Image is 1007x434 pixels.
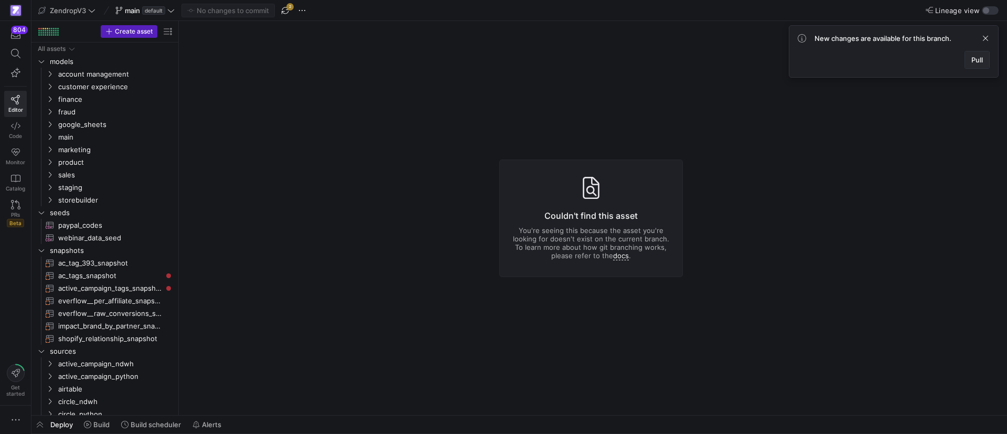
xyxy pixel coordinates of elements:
[36,105,174,118] div: Press SPACE to select this row.
[58,144,173,156] span: marketing
[4,143,27,170] a: Monitor
[50,245,173,257] span: snapshots
[512,209,670,222] h3: Couldn't find this asset
[58,169,173,181] span: sales
[36,93,174,105] div: Press SPACE to select this row.
[4,170,27,196] a: Catalog
[36,156,174,168] div: Press SPACE to select this row.
[36,257,174,269] div: Press SPACE to select this row.
[115,28,153,35] span: Create asset
[58,182,173,194] span: staging
[36,320,174,332] div: Press SPACE to select this row.
[36,320,174,332] a: impact_brand_by_partner_snapshot​​​​​​​
[4,196,27,231] a: PRsBeta
[188,416,226,433] button: Alerts
[9,133,22,139] span: Code
[815,34,951,43] span: New changes are available for this branch.
[93,420,110,429] span: Build
[36,143,174,156] div: Press SPACE to select this row.
[8,107,23,113] span: Editor
[58,194,173,206] span: storebuilder
[131,420,181,429] span: Build scheduler
[101,25,157,38] button: Create asset
[50,6,86,15] span: ZendropV3
[38,45,66,52] div: All assets
[58,282,162,294] span: active_campaign_tags_snapshot​​​​​​​
[36,408,174,420] div: Press SPACE to select this row.
[79,416,114,433] button: Build
[142,6,165,15] span: default
[58,333,162,345] span: shopify_relationship_snapshot​​​​​​​
[58,383,173,395] span: airtable
[58,119,173,131] span: google_sheets
[58,371,173,383] span: active_campaign_python
[36,231,174,244] a: webinar_data_seed​​​​​​
[116,416,186,433] button: Build scheduler
[50,345,173,357] span: sources
[36,357,174,370] div: Press SPACE to select this row.
[36,282,174,294] a: active_campaign_tags_snapshot​​​​​​​
[36,269,174,282] div: Press SPACE to select this row.
[58,396,173,408] span: circle_ndwh
[613,251,629,260] a: docs
[36,282,174,294] div: Press SPACE to select this row.
[11,26,28,34] div: 804
[58,408,173,420] span: circle_python
[58,68,173,80] span: account management
[935,6,980,15] span: Lineage view
[7,219,24,227] span: Beta
[36,80,174,93] div: Press SPACE to select this row.
[50,56,173,68] span: models
[58,308,162,320] span: everflow__raw_conversions_snapshot​​​​​​​
[36,332,174,345] div: Press SPACE to select this row.
[36,118,174,131] div: Press SPACE to select this row.
[58,106,173,118] span: fraud
[58,270,162,282] span: ac_tags_snapshot​​​​​​​
[36,294,174,307] a: everflow__per_affiliate_snapshot​​​​​​​
[36,131,174,143] div: Press SPACE to select this row.
[36,257,174,269] a: ac_tag_393_snapshot​​​​​​​
[36,395,174,408] div: Press SPACE to select this row.
[4,117,27,143] a: Code
[512,226,670,260] p: You're seeing this because the asset you're looking for doesn't exist on the current branch. To l...
[58,156,173,168] span: product
[58,358,173,370] span: active_campaign_ndwh
[4,360,27,401] button: Getstarted
[36,181,174,194] div: Press SPACE to select this row.
[125,6,140,15] span: main
[36,269,174,282] a: ac_tags_snapshot​​​​​​​
[4,25,27,44] button: 804
[36,345,174,357] div: Press SPACE to select this row.
[36,307,174,320] div: Press SPACE to select this row.
[10,5,21,16] img: https://storage.googleapis.com/y42-prod-data-exchange/images/qZXOSqkTtPuVcXVzF40oUlM07HVTwZXfPK0U...
[113,4,177,17] button: maindefault
[36,43,174,55] div: Press SPACE to select this row.
[36,4,98,17] button: ZendropV3
[58,131,173,143] span: main
[6,159,25,165] span: Monitor
[36,168,174,181] div: Press SPACE to select this row.
[36,231,174,244] div: Press SPACE to select this row.
[58,257,162,269] span: ac_tag_393_snapshot​​​​​​​
[58,93,173,105] span: finance
[4,91,27,117] a: Editor
[58,295,162,307] span: everflow__per_affiliate_snapshot​​​​​​​
[4,2,27,19] a: https://storage.googleapis.com/y42-prod-data-exchange/images/qZXOSqkTtPuVcXVzF40oUlM07HVTwZXfPK0U...
[36,206,174,219] div: Press SPACE to select this row.
[6,185,25,192] span: Catalog
[58,320,162,332] span: impact_brand_by_partner_snapshot​​​​​​​
[36,244,174,257] div: Press SPACE to select this row.
[36,294,174,307] div: Press SPACE to select this row.
[36,370,174,383] div: Press SPACE to select this row.
[971,56,983,64] span: Pull
[36,332,174,345] a: shopify_relationship_snapshot​​​​​​​
[58,219,162,231] span: paypal_codes​​​​​​
[36,219,174,231] a: paypal_codes​​​​​​
[11,211,20,218] span: PRs
[36,194,174,206] div: Press SPACE to select this row.
[36,55,174,68] div: Press SPACE to select this row.
[36,68,174,80] div: Press SPACE to select this row.
[6,384,25,397] span: Get started
[36,219,174,231] div: Press SPACE to select this row.
[50,207,173,219] span: seeds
